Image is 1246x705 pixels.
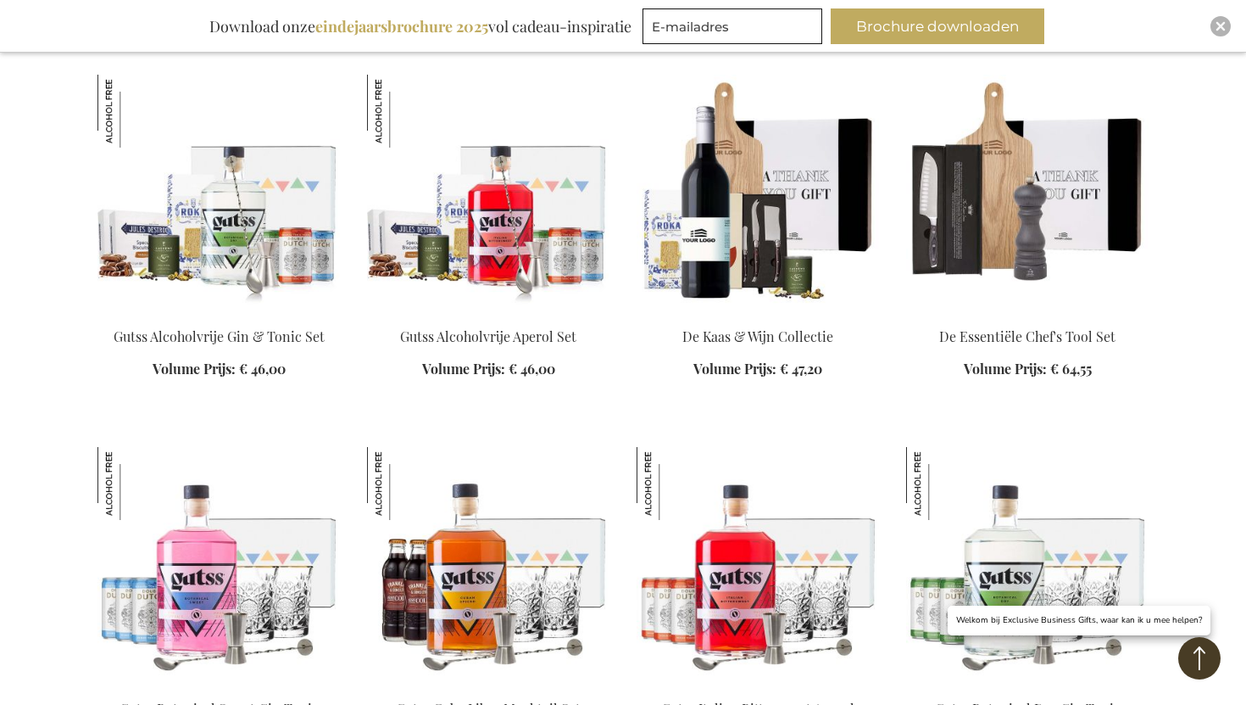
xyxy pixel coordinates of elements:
[642,8,827,49] form: marketing offers and promotions
[97,447,340,685] img: Gutss Botanical Sweet Gin Tonic Mocktail Set
[906,75,1149,312] img: De Essentiële Chef's Tool Set
[400,327,576,345] a: Gutss Alcoholvrije Aperol Set
[97,447,170,520] img: Gutss Botanical Sweet Gin Tonic Mocktail Set
[637,75,879,312] img: De Kaas & Wijn Collectie
[239,360,286,378] span: € 46,00
[367,75,609,312] img: Gutss Non-Alcoholic Aperol Set
[906,447,1149,685] img: Gutss Botanical Dry Gin Tonic Mocktail Set
[637,447,879,685] img: Gutss Italian Bittersweet Aperol Tonic Mocktail Set
[693,360,776,378] span: Volume Prijs:
[906,447,979,520] img: Gutss Botanical Dry Gin Tonic Mocktail Set
[637,305,879,322] a: De Kaas & Wijn Collectie
[964,360,1092,379] a: Volume Prijs: € 64,55
[97,75,170,148] img: Gutss Alcoholvrije Gin & Tonic Set
[367,75,440,148] img: Gutss Alcoholvrije Aperol Set
[367,305,609,322] a: Gutss Non-Alcoholic Aperol Set Gutss Alcoholvrije Aperol Set
[831,8,1044,44] button: Brochure downloaden
[780,360,822,378] span: € 47,20
[939,327,1115,345] a: De Essentiële Chef's Tool Set
[97,678,340,694] a: Gutss Botanical Sweet Gin Tonic Mocktail Set Gutss Botanical Sweet Gin Tonic Mocktail Set
[422,360,555,379] a: Volume Prijs: € 46,00
[682,327,833,345] a: De Kaas & Wijn Collectie
[315,16,488,36] b: eindejaarsbrochure 2025
[906,678,1149,694] a: Gutss Botanical Dry Gin Tonic Mocktail Set Gutss Botanical Dry Gin Tonic Mocktail Set
[964,360,1047,378] span: Volume Prijs:
[97,75,340,312] img: Gutss Non-Alcoholic Gin & Tonic Set
[114,327,325,345] a: Gutss Alcoholvrije Gin & Tonic Set
[153,360,236,378] span: Volume Prijs:
[367,447,440,520] img: Gutss Cuba Libre Mocktail Set
[637,447,709,520] img: Gutss Italian Bittersweet Aperol Tonic Mocktail Set
[97,305,340,322] a: Gutss Non-Alcoholic Gin & Tonic Set Gutss Alcoholvrije Gin & Tonic Set
[422,360,505,378] span: Volume Prijs:
[153,360,286,379] a: Volume Prijs: € 46,00
[1050,360,1092,378] span: € 64,55
[642,8,822,44] input: E-mailadres
[1215,21,1226,31] img: Close
[367,447,609,685] img: Gutss Cuba Libre Mocktail Set
[906,305,1149,322] a: De Essentiële Chef's Tool Set
[509,360,555,378] span: € 46,00
[367,678,609,694] a: Gutss Cuba Libre Mocktail Set Gutss Cuba Libre Mocktail Set
[1210,16,1231,36] div: Close
[202,8,639,44] div: Download onze vol cadeau-inspiratie
[693,360,822,379] a: Volume Prijs: € 47,20
[637,678,879,694] a: Gutss Italian Bittersweet Aperol Tonic Mocktail Set Gutss Italian Bittersweet Aperol Tonic Mockta...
